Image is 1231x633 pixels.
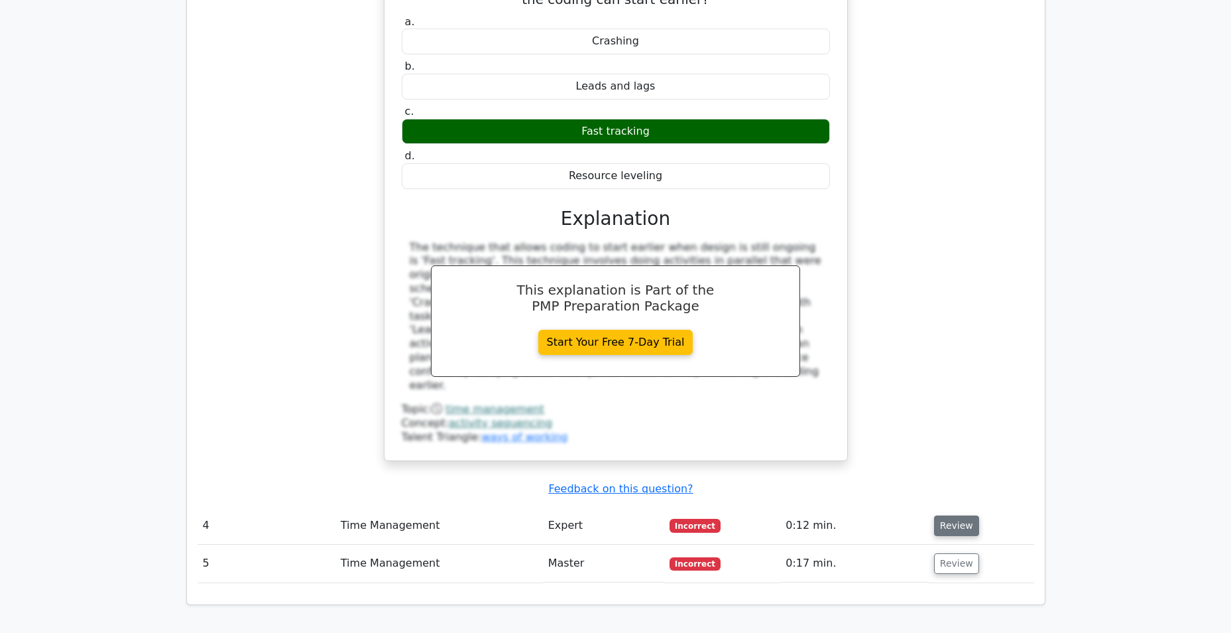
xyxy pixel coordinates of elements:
span: b. [405,60,415,72]
a: ways of working [481,431,567,443]
td: Time Management [335,507,543,545]
a: Start Your Free 7-Day Trial [538,330,693,355]
td: 0:12 min. [780,507,929,545]
span: Incorrect [670,557,721,571]
span: a. [405,15,415,28]
div: Concept: [402,417,830,431]
td: 5 [198,545,335,583]
td: 4 [198,507,335,545]
div: Talent Triangle: [402,403,830,444]
div: Leads and lags [402,74,830,100]
td: Time Management [335,545,543,583]
a: time management [445,403,544,415]
div: Fast tracking [402,119,830,145]
h3: Explanation [410,208,822,230]
td: Expert [543,507,664,545]
span: c. [405,105,414,117]
a: Feedback on this question? [548,482,693,495]
td: 0:17 min. [780,545,929,583]
a: activity sequencing [449,417,552,429]
span: Incorrect [670,519,721,532]
span: d. [405,149,415,162]
button: Review [934,553,979,574]
div: Crashing [402,29,830,54]
button: Review [934,516,979,536]
div: Topic: [402,403,830,417]
td: Master [543,545,664,583]
div: Resource leveling [402,163,830,189]
div: The technique that allows coding to start earlier when design is still ongoing is 'Fast tracking'... [410,241,822,393]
